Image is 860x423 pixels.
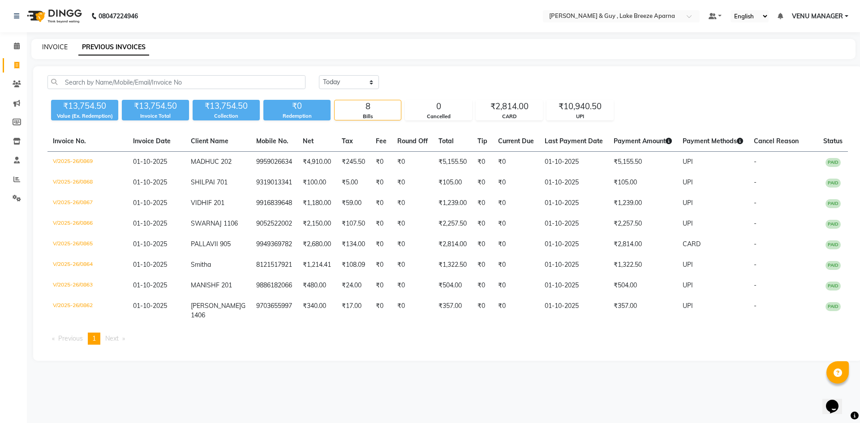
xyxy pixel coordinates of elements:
td: 01-10-2025 [539,172,608,193]
span: PAID [826,261,841,270]
td: ₹2,257.50 [608,214,677,234]
td: ₹2,814.00 [608,234,677,255]
td: ₹1,322.50 [608,255,677,275]
td: ₹340.00 [297,296,336,325]
td: ₹107.50 [336,214,370,234]
span: - [754,178,757,186]
td: ₹2,150.00 [297,214,336,234]
td: ₹1,239.00 [608,193,677,214]
td: ₹0 [392,152,433,173]
td: ₹0 [392,172,433,193]
div: ₹13,754.50 [51,100,118,112]
td: ₹59.00 [336,193,370,214]
td: ₹504.00 [608,275,677,296]
div: ₹2,814.00 [476,100,542,113]
div: 0 [405,100,472,113]
span: PAID [826,158,841,167]
td: ₹24.00 [336,275,370,296]
td: ₹1,239.00 [433,193,472,214]
span: PAID [826,302,841,311]
nav: Pagination [47,333,848,345]
td: ₹0 [370,296,392,325]
span: 1 [92,334,96,342]
span: Mobile No. [256,137,288,145]
td: ₹245.50 [336,152,370,173]
td: ₹0 [392,275,433,296]
span: F 201 [216,281,232,289]
td: ₹108.09 [336,255,370,275]
span: Payment Amount [614,137,672,145]
td: 01-10-2025 [539,234,608,255]
td: ₹5,155.50 [433,152,472,173]
td: 9959026634 [251,152,297,173]
td: ₹0 [392,296,433,325]
div: Redemption [263,112,331,120]
td: ₹0 [472,172,493,193]
div: Bills [335,113,401,120]
td: ₹0 [370,234,392,255]
a: INVOICE [42,43,68,51]
div: ₹13,754.50 [122,100,189,112]
span: 01-10-2025 [133,199,167,207]
td: ₹0 [370,172,392,193]
span: Smitha [191,261,211,269]
div: Value (Ex. Redemption) [51,112,118,120]
td: 01-10-2025 [539,193,608,214]
td: 9052522002 [251,214,297,234]
td: ₹2,257.50 [433,214,472,234]
span: PAID [826,282,841,291]
span: UPI [683,302,693,310]
td: ₹0 [472,193,493,214]
span: VENU MANAGER [792,12,843,21]
td: 9703655997 [251,296,297,325]
span: MADHU [191,158,215,166]
span: Previous [58,334,83,342]
span: SWARNA [191,219,219,227]
td: ₹0 [472,234,493,255]
span: I 701 [213,178,228,186]
td: ₹17.00 [336,296,370,325]
td: ₹2,814.00 [433,234,472,255]
input: Search by Name/Mobile/Email/Invoice No [47,75,305,89]
span: - [754,302,757,310]
div: 8 [335,100,401,113]
span: - [754,281,757,289]
span: - [754,219,757,227]
span: 01-10-2025 [133,302,167,310]
span: J 1106 [219,219,238,227]
span: PAID [826,179,841,188]
td: ₹0 [493,275,539,296]
span: SHILPA [191,178,213,186]
td: ₹0 [493,214,539,234]
span: F 201 [208,199,224,207]
span: CARD [683,240,701,248]
span: 01-10-2025 [133,158,167,166]
span: Invoice Date [133,137,171,145]
td: V/2025-26/0865 [47,234,128,255]
td: V/2025-26/0863 [47,275,128,296]
td: ₹0 [392,234,433,255]
span: 01-10-2025 [133,240,167,248]
td: ₹0 [472,214,493,234]
iframe: chat widget [822,387,851,414]
div: Invoice Total [122,112,189,120]
td: ₹0 [472,255,493,275]
td: ₹0 [370,275,392,296]
td: ₹0 [392,255,433,275]
span: Next [105,334,119,342]
span: - [754,240,757,248]
div: ₹0 [263,100,331,112]
span: UPI [683,281,693,289]
span: 01-10-2025 [133,219,167,227]
td: 9949369782 [251,234,297,255]
td: ₹0 [493,152,539,173]
div: Collection [193,112,260,120]
span: PAID [826,220,841,229]
div: ₹10,940.50 [547,100,613,113]
td: ₹0 [392,193,433,214]
span: - [754,199,757,207]
td: ₹0 [493,296,539,325]
td: ₹1,322.50 [433,255,472,275]
td: ₹0 [370,193,392,214]
span: 01-10-2025 [133,281,167,289]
